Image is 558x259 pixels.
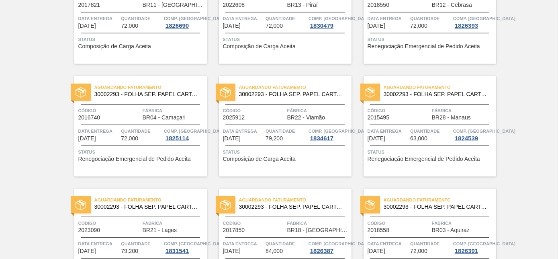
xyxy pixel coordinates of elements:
div: 1824539 [453,135,480,142]
span: Quantidade [410,127,451,135]
span: Status [78,35,205,43]
span: BR22 - Viamão [287,115,325,121]
span: Quantidade [121,240,162,248]
span: Data entrega [368,127,409,135]
span: Código [368,219,430,227]
span: Aguardando Faturamento [239,83,352,91]
div: 1826393 [453,23,480,29]
span: 72,000 [410,248,427,254]
span: Aguardando Faturamento [384,83,496,91]
span: Comp. Carga [453,127,515,135]
span: 72,000 [121,136,138,142]
div: 1825114 [164,135,190,142]
img: status [365,200,375,210]
span: Comp. Carga [309,127,371,135]
span: Renegociação Emergencial de Pedido Aceita [78,156,191,162]
a: Comp. [GEOGRAPHIC_DATA]1826393 [453,14,494,29]
span: 72,000 [266,23,283,29]
span: Composição de Carga Aceita [223,43,296,49]
span: Aguardando Faturamento [94,196,207,204]
div: 1831541 [164,248,190,254]
a: Comp. [GEOGRAPHIC_DATA]1824539 [453,127,494,142]
span: BR03 - Aquiraz [432,227,470,233]
span: Renegociação Emergencial de Pedido Aceita [368,43,480,49]
a: statusAguardando Faturamento30002293 - FOLHA SEP. PAPEL CARTAO 1200x1000M 350gCódigo2025912Fábric... [207,76,352,177]
span: Código [78,219,141,227]
span: Fábrica [432,219,494,227]
span: Data entrega [78,14,119,23]
span: 09/10/2025 [78,136,96,142]
span: 14/10/2025 [223,248,241,254]
span: Comp. Carga [309,14,371,23]
span: BR11 - São Luís [143,2,205,8]
span: Renegociação Emergencial de Pedido Aceita [368,156,480,162]
span: 72,000 [121,23,138,29]
span: 30002293 - FOLHA SEP. PAPEL CARTAO 1200x1000M 350g [94,204,200,210]
a: Comp. [GEOGRAPHIC_DATA]1826391 [453,240,494,254]
span: BR13 - Piraí [287,2,318,8]
span: BR18 - Pernambuco [287,227,350,233]
span: Status [368,148,494,156]
span: Comp. Carga [164,127,226,135]
span: BR04 - Camaçari [143,115,186,121]
div: 1830479 [309,23,335,29]
span: 79,200 [266,136,283,142]
span: Comp. Carga [164,240,226,248]
span: Data entrega [223,127,264,135]
span: Quantidade [121,127,162,135]
span: 2025912 [223,115,245,121]
span: 30002293 - FOLHA SEP. PAPEL CARTAO 1200x1000M 350g [94,91,200,97]
span: 2023090 [78,227,100,233]
span: Comp. Carga [453,14,515,23]
span: Fábrica [143,107,205,115]
span: BR21 - Lages [143,227,177,233]
span: Quantidade [266,127,307,135]
span: Data entrega [368,14,409,23]
span: Código [78,107,141,115]
span: Composição de Carga Aceita [78,43,151,49]
span: 30002293 - FOLHA SEP. PAPEL CARTAO 1200x1000M 350g [384,204,490,210]
a: Comp. [GEOGRAPHIC_DATA]1826690 [164,14,205,29]
span: 20/10/2025 [368,248,385,254]
span: Composição de Carga Aceita [223,156,296,162]
span: 08/10/2025 [223,23,241,29]
span: Data entrega [78,240,119,248]
span: Aguardando Faturamento [239,196,352,204]
img: status [220,87,231,98]
div: 1826690 [164,23,190,29]
span: 2017850 [223,227,245,233]
span: 30002293 - FOLHA SEP. PAPEL CARTAO 1200x1000M 350g [384,91,490,97]
span: Status [368,35,494,43]
a: Comp. [GEOGRAPHIC_DATA]1831541 [164,240,205,254]
span: Fábrica [432,107,494,115]
span: 2016740 [78,115,100,121]
a: Comp. [GEOGRAPHIC_DATA]1834617 [309,127,350,142]
span: Quantidade [410,240,451,248]
span: 30002293 - FOLHA SEP. PAPEL CARTAO 1200x1000M 350g [239,91,345,97]
span: Data entrega [223,240,264,248]
img: status [220,200,231,210]
span: 08/10/2025 [78,23,96,29]
span: Código [368,107,430,115]
span: Comp. Carga [453,240,515,248]
div: 1826391 [453,248,480,254]
a: Comp. [GEOGRAPHIC_DATA]1826387 [309,240,350,254]
a: statusAguardando Faturamento30002293 - FOLHA SEP. PAPEL CARTAO 1200x1000M 350gCódigo2015495Fábric... [352,76,496,177]
span: Data entrega [223,14,264,23]
span: 2018550 [368,2,390,8]
img: status [76,200,86,210]
span: Fábrica [287,219,350,227]
span: Comp. Carga [309,240,371,248]
a: statusAguardando Faturamento30002293 - FOLHA SEP. PAPEL CARTAO 1200x1000M 350gCódigo2016740Fábric... [62,76,207,177]
span: Data entrega [368,240,409,248]
span: Comp. Carga [164,14,226,23]
img: status [365,87,375,98]
span: Fábrica [287,107,350,115]
span: Fábrica [143,219,205,227]
div: 1834617 [309,135,335,142]
a: Comp. [GEOGRAPHIC_DATA]1825114 [164,127,205,142]
span: Status [78,148,205,156]
span: BR12 - Cebrasa [432,2,472,8]
span: Quantidade [266,14,307,23]
span: 79,200 [121,248,138,254]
